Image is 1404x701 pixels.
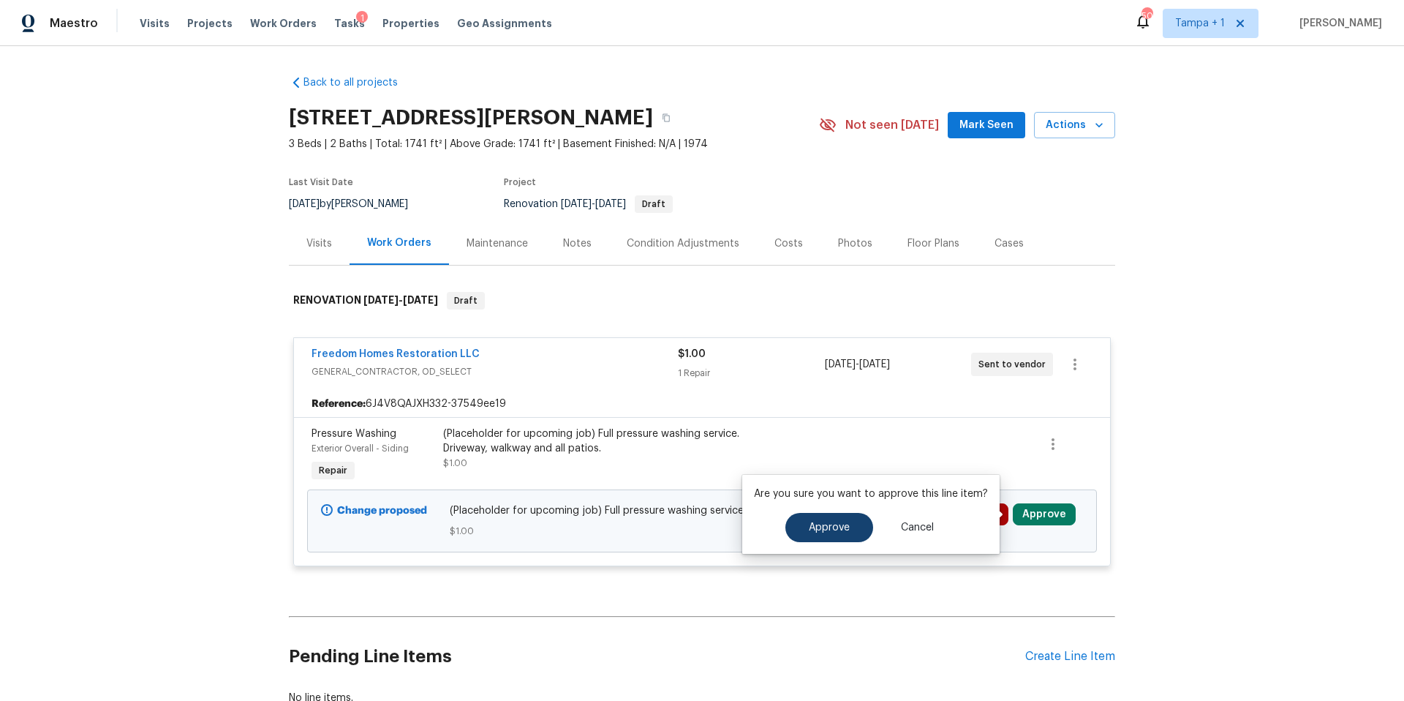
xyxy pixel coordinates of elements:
span: Pressure Washing [312,429,396,439]
span: Geo Assignments [457,16,552,31]
h2: [STREET_ADDRESS][PERSON_NAME] [289,110,653,125]
span: [PERSON_NAME] [1294,16,1382,31]
span: (Placeholder for upcoming job) Full pressure washing service. Driveway, walkway and all patios. [450,503,955,518]
span: Project [504,178,536,187]
div: Costs [774,236,803,251]
span: [DATE] [825,359,856,370]
span: Properties [382,16,439,31]
span: [DATE] [561,199,592,209]
div: (Placeholder for upcoming job) Full pressure washing service. Driveway, walkway and all patios. [443,427,763,456]
span: Tampa + 1 [1175,16,1225,31]
span: Draft [448,293,483,308]
div: 6J4V8QAJXH332-37549ee19 [294,391,1110,417]
span: - [825,357,890,372]
span: Not seen [DATE] [845,118,939,132]
div: Create Line Item [1025,650,1115,664]
div: Visits [306,236,332,251]
span: Draft [636,200,671,209]
span: [DATE] [595,199,626,209]
button: Approve [785,513,873,542]
div: Notes [563,236,592,251]
span: Actions [1046,116,1103,135]
span: Projects [187,16,233,31]
span: $1.00 [678,349,706,359]
span: Maestro [50,16,98,31]
div: RENOVATION [DATE]-[DATE]Draft [289,277,1115,324]
div: 1 [356,11,368,26]
a: Freedom Homes Restoration LLC [312,349,480,359]
button: Cancel [877,513,957,542]
span: - [363,295,438,305]
span: Visits [140,16,170,31]
span: Tasks [334,18,365,29]
div: Maintenance [467,236,528,251]
span: [DATE] [363,295,399,305]
span: Last Visit Date [289,178,353,187]
span: [DATE] [859,359,890,370]
p: Are you sure you want to approve this line item? [754,487,988,501]
span: 3 Beds | 2 Baths | Total: 1741 ft² | Above Grade: 1741 ft² | Basement Finished: N/A | 1974 [289,137,819,151]
span: Work Orders [250,16,317,31]
button: Approve [1013,503,1076,525]
span: Repair [313,463,353,478]
button: Copy Address [653,105,679,131]
span: Exterior Overall - Siding [312,444,409,453]
div: Photos [838,236,872,251]
div: by [PERSON_NAME] [289,195,426,213]
span: GENERAL_CONTRACTOR, OD_SELECT [312,364,678,379]
div: Floor Plans [907,236,959,251]
span: Approve [809,522,850,533]
b: Change proposed [337,506,427,516]
h2: Pending Line Items [289,623,1025,691]
div: Condition Adjustments [627,236,739,251]
span: $1.00 [450,524,955,539]
div: 50 [1141,9,1152,23]
div: 1 Repair [678,366,824,381]
span: [DATE] [403,295,438,305]
span: $1.00 [443,459,467,468]
span: Mark Seen [959,116,1014,135]
span: - [561,199,626,209]
h6: RENOVATION [293,292,438,310]
b: Reference: [312,397,366,411]
a: Back to all projects [289,75,429,90]
div: Work Orders [367,236,431,250]
span: Renovation [504,199,673,209]
button: Actions [1034,112,1115,139]
button: Mark Seen [948,112,1025,139]
span: Cancel [901,522,934,533]
span: Sent to vendor [978,357,1052,372]
div: Cases [994,236,1024,251]
span: [DATE] [289,199,320,209]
